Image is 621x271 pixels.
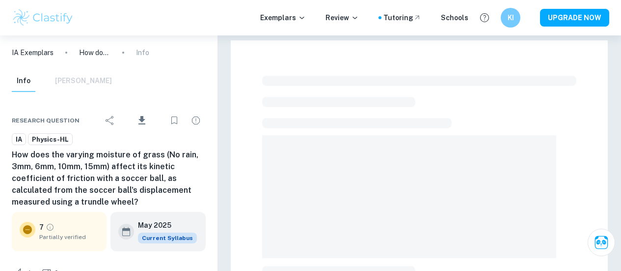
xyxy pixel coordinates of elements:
[505,12,516,23] h6: KI
[164,111,184,130] div: Bookmark
[138,220,189,231] h6: May 2025
[28,133,73,146] a: Physics-HL
[12,116,80,125] span: Research question
[136,47,149,58] p: Info
[540,9,609,27] button: UPGRADE NOW
[588,229,615,256] button: Ask Clai
[383,12,421,23] a: Tutoring
[12,135,26,145] span: IA
[186,111,206,130] div: Report issue
[28,135,72,145] span: Physics-HL
[100,111,120,130] div: Share
[138,233,197,243] span: Current Syllabus
[39,222,44,233] p: 7
[501,8,520,28] button: KI
[12,149,206,208] h6: How does the varying moisture of grass (No rain, 3mm, 6mm, 10mm, 15mm) affect its kinetic coeffic...
[12,133,26,146] a: IA
[46,223,54,232] a: Grade partially verified
[138,233,197,243] div: This exemplar is based on the current syllabus. Feel free to refer to it for inspiration/ideas wh...
[12,47,54,58] a: IA Exemplars
[441,12,468,23] a: Schools
[260,12,306,23] p: Exemplars
[325,12,359,23] p: Review
[12,70,35,92] button: Info
[12,8,74,28] img: Clastify logo
[476,9,493,26] button: Help and Feedback
[39,233,99,241] span: Partially verified
[79,47,110,58] p: How does the varying moisture of grass (No rain, 3mm, 6mm, 10mm, 15mm) affect its kinetic coeffic...
[122,108,162,133] div: Download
